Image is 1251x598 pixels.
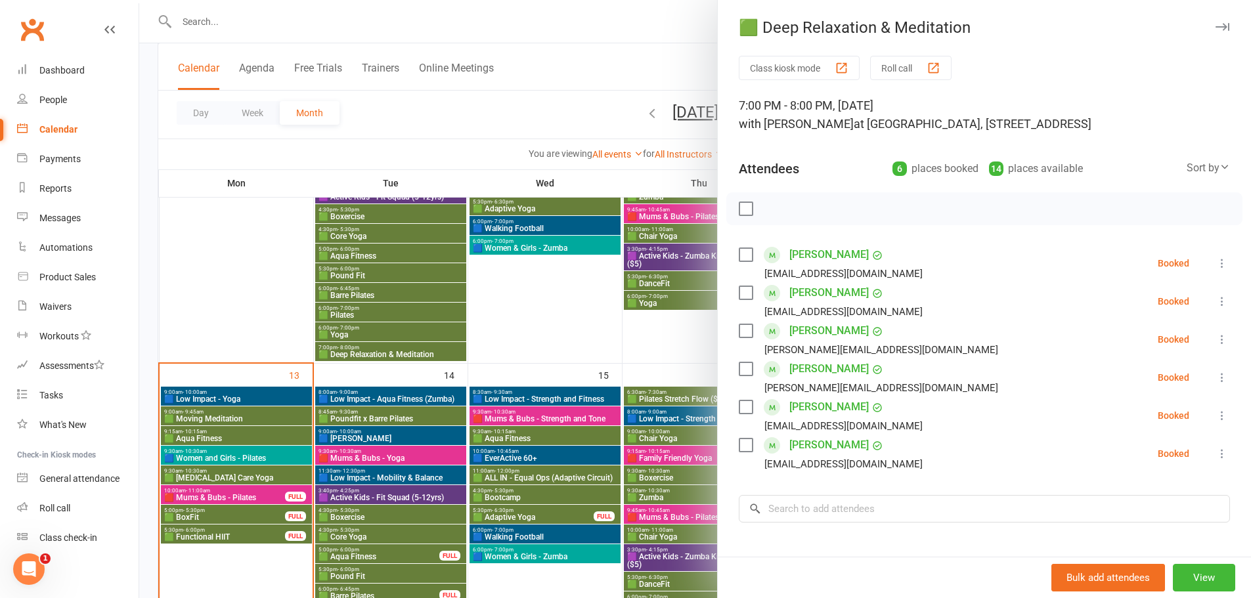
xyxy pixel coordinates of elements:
[764,379,998,396] div: [PERSON_NAME][EMAIL_ADDRESS][DOMAIN_NAME]
[17,174,139,203] a: Reports
[17,351,139,381] a: Assessments
[789,320,869,341] a: [PERSON_NAME]
[17,523,139,553] a: Class kiosk mode
[17,322,139,351] a: Workouts
[39,473,120,484] div: General attendance
[39,532,97,543] div: Class check-in
[739,160,799,178] div: Attendees
[39,503,70,513] div: Roll call
[1173,564,1235,591] button: View
[892,161,907,176] div: 6
[17,144,139,174] a: Payments
[1158,449,1189,458] div: Booked
[39,95,67,105] div: People
[39,331,79,341] div: Workouts
[854,117,1091,131] span: at [GEOGRAPHIC_DATA], [STREET_ADDRESS]
[17,115,139,144] a: Calendar
[40,553,51,564] span: 1
[1158,259,1189,268] div: Booked
[1158,411,1189,420] div: Booked
[17,381,139,410] a: Tasks
[1158,297,1189,306] div: Booked
[1051,564,1165,591] button: Bulk add attendees
[39,360,104,371] div: Assessments
[892,160,978,178] div: places booked
[789,244,869,265] a: [PERSON_NAME]
[17,410,139,440] a: What's New
[39,390,63,400] div: Tasks
[764,265,923,282] div: [EMAIL_ADDRESS][DOMAIN_NAME]
[739,56,860,80] button: Class kiosk mode
[989,160,1083,178] div: places available
[39,272,96,282] div: Product Sales
[17,464,139,494] a: General attendance kiosk mode
[17,85,139,115] a: People
[39,154,81,164] div: Payments
[718,18,1251,37] div: 🟩 Deep Relaxation & Meditation
[789,358,869,379] a: [PERSON_NAME]
[989,161,1003,176] div: 14
[16,13,49,46] a: Clubworx
[739,96,1230,133] div: 7:00 PM - 8:00 PM, [DATE]
[39,124,77,135] div: Calendar
[1158,373,1189,382] div: Booked
[39,183,72,194] div: Reports
[17,292,139,322] a: Waivers
[39,65,85,75] div: Dashboard
[39,213,81,223] div: Messages
[17,56,139,85] a: Dashboard
[739,495,1230,523] input: Search to add attendees
[764,417,923,435] div: [EMAIL_ADDRESS][DOMAIN_NAME]
[39,419,87,430] div: What's New
[17,203,139,233] a: Messages
[13,553,45,585] iframe: Intercom live chat
[870,56,952,80] button: Roll call
[17,494,139,523] a: Roll call
[17,263,139,292] a: Product Sales
[789,396,869,417] a: [PERSON_NAME]
[764,303,923,320] div: [EMAIL_ADDRESS][DOMAIN_NAME]
[789,435,869,456] a: [PERSON_NAME]
[764,456,923,473] div: [EMAIL_ADDRESS][DOMAIN_NAME]
[789,282,869,303] a: [PERSON_NAME]
[1158,335,1189,344] div: Booked
[764,341,998,358] div: [PERSON_NAME][EMAIL_ADDRESS][DOMAIN_NAME]
[1187,160,1230,177] div: Sort by
[17,233,139,263] a: Automations
[39,301,72,312] div: Waivers
[39,242,93,253] div: Automations
[739,117,854,131] span: with [PERSON_NAME]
